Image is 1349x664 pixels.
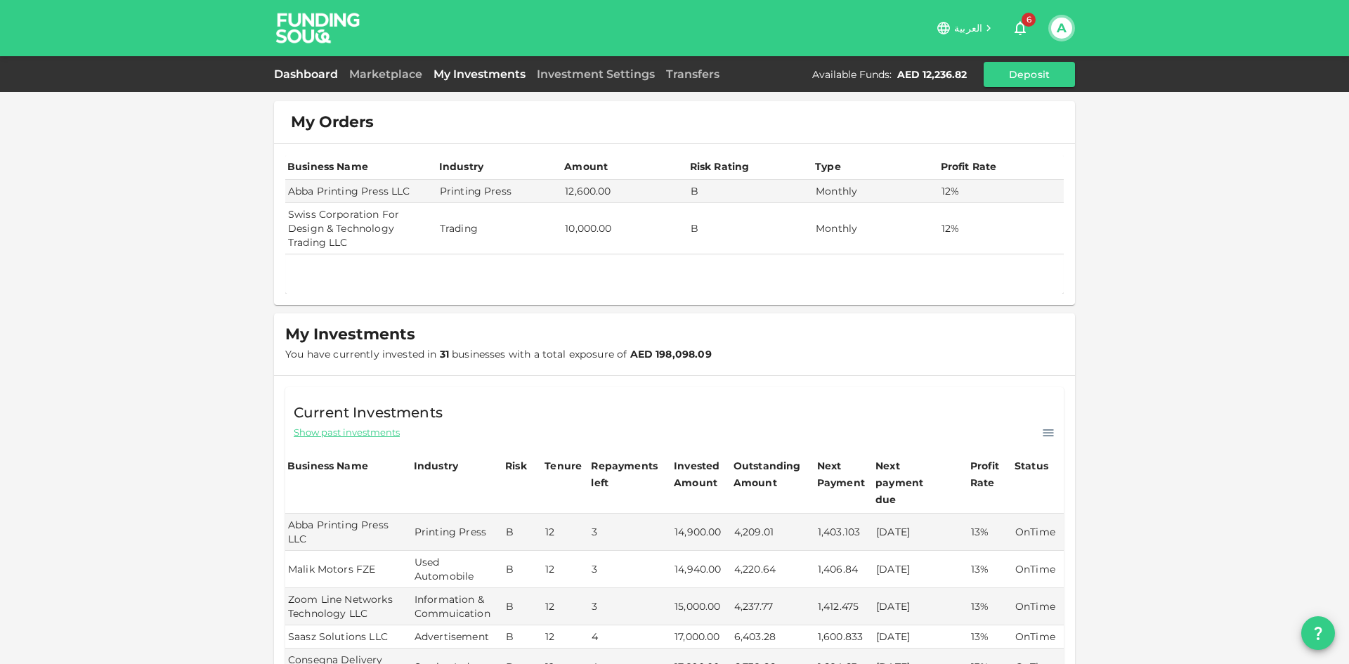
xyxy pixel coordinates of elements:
td: 12 [542,588,589,625]
td: 12% [939,180,1064,203]
td: [DATE] [873,625,968,649]
a: Investment Settings [531,67,660,81]
td: 3 [589,588,672,625]
button: A [1051,18,1072,39]
div: Risk [505,457,533,474]
span: Current Investments [294,401,443,424]
div: Tenure [545,457,582,474]
div: Business Name [287,457,368,474]
strong: 31 [440,348,449,360]
td: OnTime [1012,551,1064,588]
div: Repayments left [591,457,661,491]
div: Profit Rate [941,158,997,175]
a: Transfers [660,67,725,81]
td: 4,220.64 [731,551,815,588]
div: Outstanding Amount [734,457,804,491]
td: 12% [939,203,1064,254]
div: AED 12,236.82 [897,67,967,82]
td: Abba Printing Press LLC [285,180,437,203]
div: Industry [414,457,458,474]
div: Invested Amount [674,457,729,491]
td: Advertisement [412,625,503,649]
td: Monthly [813,180,938,203]
td: 6,403.28 [731,625,815,649]
td: 10,000.00 [562,203,687,254]
td: 1,406.84 [815,551,873,588]
a: My Investments [428,67,531,81]
td: B [503,551,542,588]
span: You have currently invested in businesses with a total exposure of [285,348,712,360]
div: Type [815,158,843,175]
span: العربية [954,22,982,34]
td: Printing Press [412,514,503,551]
div: Status [1015,457,1050,474]
td: 4,237.77 [731,588,815,625]
td: Printing Press [437,180,562,203]
td: Used Automobile [412,551,503,588]
button: 6 [1006,14,1034,42]
span: 6 [1022,13,1036,27]
div: Industry [439,158,483,175]
td: 1,600.833 [815,625,873,649]
td: Information & Commuication [412,588,503,625]
td: B [503,588,542,625]
td: B [688,203,813,254]
div: Next Payment [817,457,871,491]
div: Available Funds : [812,67,892,82]
td: 15,000.00 [672,588,731,625]
span: My Investments [285,325,415,344]
td: 1,412.475 [815,588,873,625]
button: Deposit [984,62,1075,87]
td: Saasz Solutions LLC [285,625,412,649]
div: Business Name [287,158,368,175]
td: Trading [437,203,562,254]
td: 14,940.00 [672,551,731,588]
td: 3 [589,514,672,551]
strong: AED 198,098.09 [630,348,712,360]
td: B [503,514,542,551]
td: [DATE] [873,588,968,625]
td: [DATE] [873,514,968,551]
div: Next payment due [875,457,946,508]
td: B [503,625,542,649]
td: 13% [968,514,1012,551]
td: 13% [968,588,1012,625]
div: Profit Rate [970,457,1010,491]
td: Swiss Corporation For Design & Technology Trading LLC [285,203,437,254]
button: question [1301,616,1335,650]
td: 4,209.01 [731,514,815,551]
td: 12,600.00 [562,180,687,203]
div: Risk Rating [690,158,750,175]
td: B [688,180,813,203]
a: Dashboard [274,67,344,81]
td: 12 [542,551,589,588]
td: OnTime [1012,514,1064,551]
div: Amount [564,158,608,175]
td: Zoom Line Networks Technology LLC [285,588,412,625]
td: 17,000.00 [672,625,731,649]
td: 12 [542,514,589,551]
td: 3 [589,551,672,588]
td: Abba Printing Press LLC [285,514,412,551]
td: OnTime [1012,625,1064,649]
td: 13% [968,625,1012,649]
span: Show past investments [294,426,400,439]
td: 13% [968,551,1012,588]
td: 14,900.00 [672,514,731,551]
td: 12 [542,625,589,649]
td: Monthly [813,203,938,254]
td: Malik Motors FZE [285,551,412,588]
td: 1,403.103 [815,514,873,551]
a: Marketplace [344,67,428,81]
td: 4 [589,625,672,649]
td: OnTime [1012,588,1064,625]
